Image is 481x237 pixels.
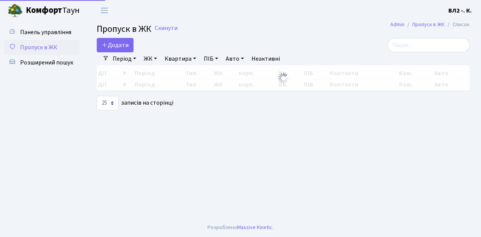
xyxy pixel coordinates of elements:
a: Скинути [155,25,178,32]
a: Пропуск в ЖК [4,40,80,55]
a: Панель управління [4,25,80,40]
button: Переключити навігацію [95,4,114,17]
a: ЖК [141,52,160,65]
label: записів на сторінці [97,96,173,110]
select: записів на сторінці [97,96,119,110]
span: Панель управління [20,28,71,36]
div: Розроблено . [207,223,274,232]
li: Список [445,20,470,29]
span: Таун [26,4,80,17]
a: Квартира [162,52,199,65]
span: Пропуск в ЖК [20,43,57,52]
nav: breadcrumb [379,17,481,33]
b: Комфорт [26,4,62,16]
a: ВЛ2 -. К. [448,6,472,15]
span: Розширений пошук [20,58,73,67]
a: Неактивні [248,52,283,65]
img: Обробка... [277,72,289,84]
a: Додати [97,38,134,52]
a: Massive Kinetic [237,223,272,231]
a: ПІБ [201,52,221,65]
span: Пропуск в ЖК [97,22,151,36]
img: logo.png [8,3,23,18]
span: Додати [102,41,129,49]
a: Admin [390,20,404,28]
input: Пошук... [387,38,470,52]
a: Розширений пошук [4,55,80,70]
a: Період [110,52,139,65]
a: Пропуск в ЖК [412,20,445,28]
a: Авто [223,52,247,65]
